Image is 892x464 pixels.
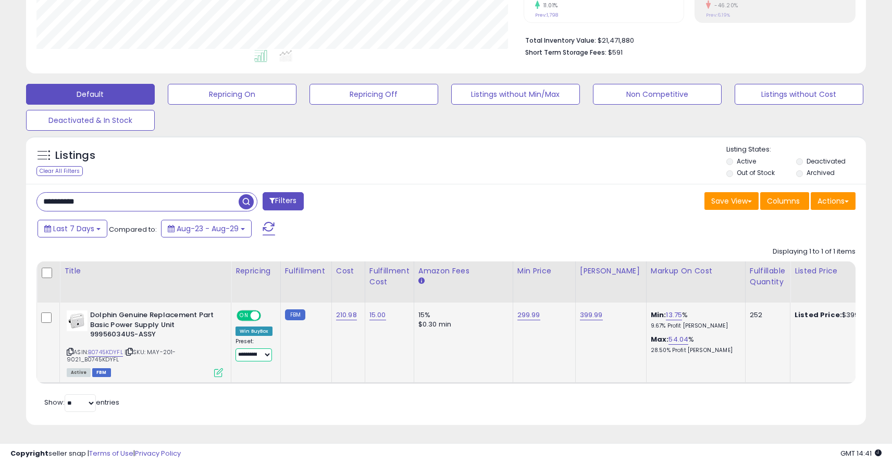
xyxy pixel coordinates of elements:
b: Short Term Storage Fees: [525,48,606,57]
a: Privacy Policy [135,448,181,458]
span: Columns [767,196,800,206]
span: | SKU: MAY-201-9021_B0745KDYFL [67,348,176,363]
span: FBM [92,368,111,377]
img: 31u3T9XJK+L._SL40_.jpg [67,310,88,331]
small: -46.20% [711,2,738,9]
div: Min Price [517,266,571,277]
button: Listings without Cost [735,84,863,105]
b: Total Inventory Value: [525,36,596,45]
a: 54.04 [668,334,688,345]
b: Max: [651,334,669,344]
a: 299.99 [517,310,540,320]
a: 15.00 [369,310,386,320]
small: Amazon Fees. [418,277,425,286]
button: Repricing Off [309,84,438,105]
button: Default [26,84,155,105]
button: Repricing On [168,84,296,105]
div: % [651,335,737,354]
span: OFF [259,311,276,320]
button: Deactivated & In Stock [26,110,155,131]
div: 15% [418,310,505,320]
strong: Copyright [10,448,48,458]
div: Cost [336,266,361,277]
a: B0745KDYFL [88,348,123,357]
div: Listed Price [795,266,885,277]
b: Listed Price: [795,310,842,320]
button: Last 7 Days [38,220,107,237]
div: seller snap | | [10,449,181,459]
button: Non Competitive [593,84,722,105]
div: 252 [750,310,782,320]
span: All listings currently available for purchase on Amazon [67,368,91,377]
small: Prev: 6.19% [706,12,730,18]
span: 2025-09-6 14:41 GMT [840,448,882,458]
p: 28.50% Profit [PERSON_NAME] [651,347,737,354]
span: Show: entries [44,397,119,407]
span: $591 [608,47,623,57]
li: $21,471,880 [525,33,848,46]
div: [PERSON_NAME] [580,266,642,277]
small: Prev: 1,798 [535,12,558,18]
div: Win BuyBox [236,327,272,336]
label: Archived [807,168,835,177]
div: $0.30 min [418,320,505,329]
button: Columns [760,192,809,210]
a: 399.99 [580,310,603,320]
div: Amazon Fees [418,266,509,277]
a: 13.75 [666,310,682,320]
span: Compared to: [109,224,157,234]
div: % [651,310,737,330]
b: Dolphin Genuine Replacement Part Basic Power Supply Unit 99956034US-ASSY [90,310,217,342]
button: Actions [811,192,856,210]
button: Listings without Min/Max [451,84,580,105]
div: Fulfillable Quantity [750,266,786,287]
label: Out of Stock [737,168,775,177]
small: 11.01% [540,2,558,9]
a: 210.98 [336,310,357,320]
div: $399.99 [795,310,881,320]
span: ON [238,311,251,320]
div: ASIN: [67,310,223,376]
div: Markup on Cost [651,266,741,277]
button: Filters [263,192,303,210]
div: Repricing [236,266,276,277]
button: Save View [704,192,759,210]
p: Listing States: [726,145,866,155]
label: Deactivated [807,157,846,166]
span: Last 7 Days [53,223,94,234]
small: FBM [285,309,305,320]
h5: Listings [55,148,95,163]
th: The percentage added to the cost of goods (COGS) that forms the calculator for Min & Max prices. [646,261,745,303]
div: Fulfillment [285,266,327,277]
button: Aug-23 - Aug-29 [161,220,252,237]
span: Aug-23 - Aug-29 [177,223,239,234]
div: Fulfillment Cost [369,266,410,287]
div: Clear All Filters [36,166,83,176]
label: Active [737,157,756,166]
b: Min: [651,310,666,320]
div: Preset: [236,338,272,361]
div: Title [64,266,227,277]
div: Displaying 1 to 1 of 1 items [773,247,856,257]
p: 9.67% Profit [PERSON_NAME] [651,322,737,330]
a: Terms of Use [89,448,133,458]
